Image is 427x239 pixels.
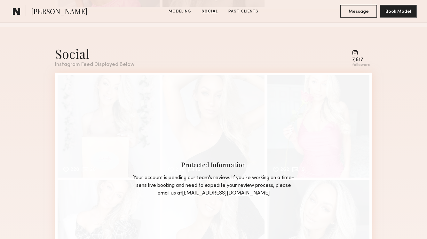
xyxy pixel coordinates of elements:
div: Your account is pending our team’s review. If you’re working on a time-sensitive booking and need... [132,174,295,197]
a: Social [199,9,221,14]
div: Social [55,45,134,62]
div: followers [352,63,370,68]
span: [PERSON_NAME] [31,6,87,18]
div: 7,617 [352,58,370,62]
a: Book Model [380,8,417,14]
div: Instagram Feed Displayed Below [55,62,134,68]
button: Book Model [380,5,417,18]
a: Past Clients [226,9,261,14]
div: Protected Information [132,160,295,169]
a: Modeling [166,9,194,14]
a: [EMAIL_ADDRESS][DOMAIN_NAME] [182,191,270,196]
button: Message [340,5,377,18]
